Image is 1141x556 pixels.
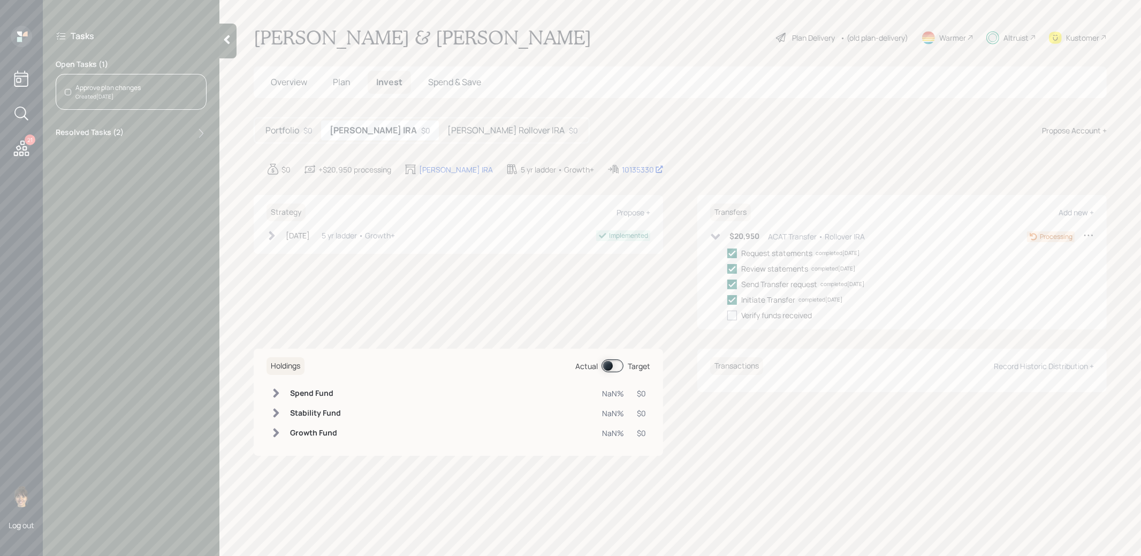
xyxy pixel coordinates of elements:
[1040,232,1072,242] div: Processing
[602,427,624,439] div: NaN%
[421,125,430,136] div: $0
[816,249,859,257] div: completed [DATE]
[840,32,908,43] div: • (old plan-delivery)
[741,310,812,321] div: Verify funds received
[71,30,94,42] label: Tasks
[318,164,391,175] div: +$20,950 processing
[609,231,648,241] div: Implemented
[267,204,306,221] h6: Strategy
[330,125,417,136] h5: [PERSON_NAME] IRA
[282,164,291,175] div: $0
[602,388,624,399] div: NaN%
[637,388,646,399] div: $0
[75,93,141,101] div: Created [DATE]
[622,164,664,175] div: 10135330
[729,232,759,241] h6: $20,950
[265,125,299,136] h5: Portfolio
[628,360,650,372] div: Target
[333,76,351,88] span: Plan
[9,520,34,530] div: Log out
[741,247,812,259] div: Request statements
[56,59,207,70] label: Open Tasks ( 1 )
[75,83,141,93] div: Approve plan changes
[303,125,313,136] div: $0
[637,427,646,439] div: $0
[56,127,124,140] label: Resolved Tasks ( 2 )
[267,357,305,375] h6: Holdings
[741,294,795,305] div: Initiate Transfer
[290,409,341,418] h6: Stability Fund
[271,76,307,88] span: Overview
[322,230,395,241] div: 5 yr ladder • Growth+
[290,429,341,438] h6: Growth Fund
[254,26,591,49] h1: [PERSON_NAME] & [PERSON_NAME]
[741,263,808,274] div: Review statements
[602,408,624,419] div: NaN%
[1042,125,1107,136] div: Propose Account +
[1003,32,1029,43] div: Altruist
[768,231,865,242] div: ACAT Transfer • Rollover IRA
[290,389,341,398] h6: Spend Fund
[447,125,565,136] h5: [PERSON_NAME] Rollover IRA
[710,357,763,375] h6: Transactions
[820,280,864,288] div: completed [DATE]
[994,361,1094,371] div: Record Historic Distribution +
[710,204,751,221] h6: Transfers
[286,230,310,241] div: [DATE]
[11,486,32,507] img: treva-nostdahl-headshot.png
[939,32,966,43] div: Warmer
[569,125,578,136] div: $0
[1066,32,1099,43] div: Kustomer
[419,164,493,175] div: [PERSON_NAME] IRA
[428,76,481,88] span: Spend & Save
[741,279,817,290] div: Send Transfer request
[376,76,402,88] span: Invest
[1059,207,1094,217] div: Add new +
[25,134,35,145] div: 21
[521,164,594,175] div: 5 yr ladder • Growth+
[637,408,646,419] div: $0
[811,265,855,273] div: completed [DATE]
[575,360,598,372] div: Actual
[617,207,650,217] div: Propose +
[798,296,842,304] div: completed [DATE]
[792,32,835,43] div: Plan Delivery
